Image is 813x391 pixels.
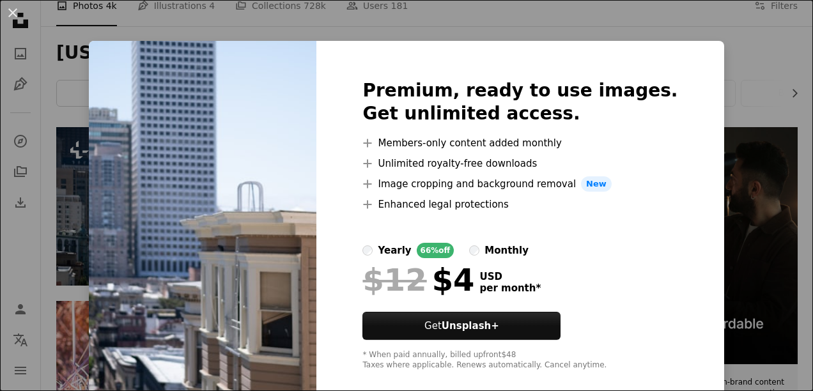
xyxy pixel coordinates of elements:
input: yearly66%off [362,245,373,256]
div: * When paid annually, billed upfront $48 Taxes where applicable. Renews automatically. Cancel any... [362,350,677,371]
span: New [581,176,612,192]
h2: Premium, ready to use images. Get unlimited access. [362,79,677,125]
div: $4 [362,263,474,296]
span: per month * [479,282,541,294]
li: Unlimited royalty-free downloads [362,156,677,171]
li: Enhanced legal protections [362,197,677,212]
input: monthly [469,245,479,256]
div: yearly [378,243,411,258]
span: USD [479,271,541,282]
li: Image cropping and background removal [362,176,677,192]
li: Members-only content added monthly [362,135,677,151]
span: $12 [362,263,426,296]
button: GetUnsplash+ [362,312,561,340]
strong: Unsplash+ [442,320,499,332]
div: monthly [484,243,529,258]
div: 66% off [417,243,454,258]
